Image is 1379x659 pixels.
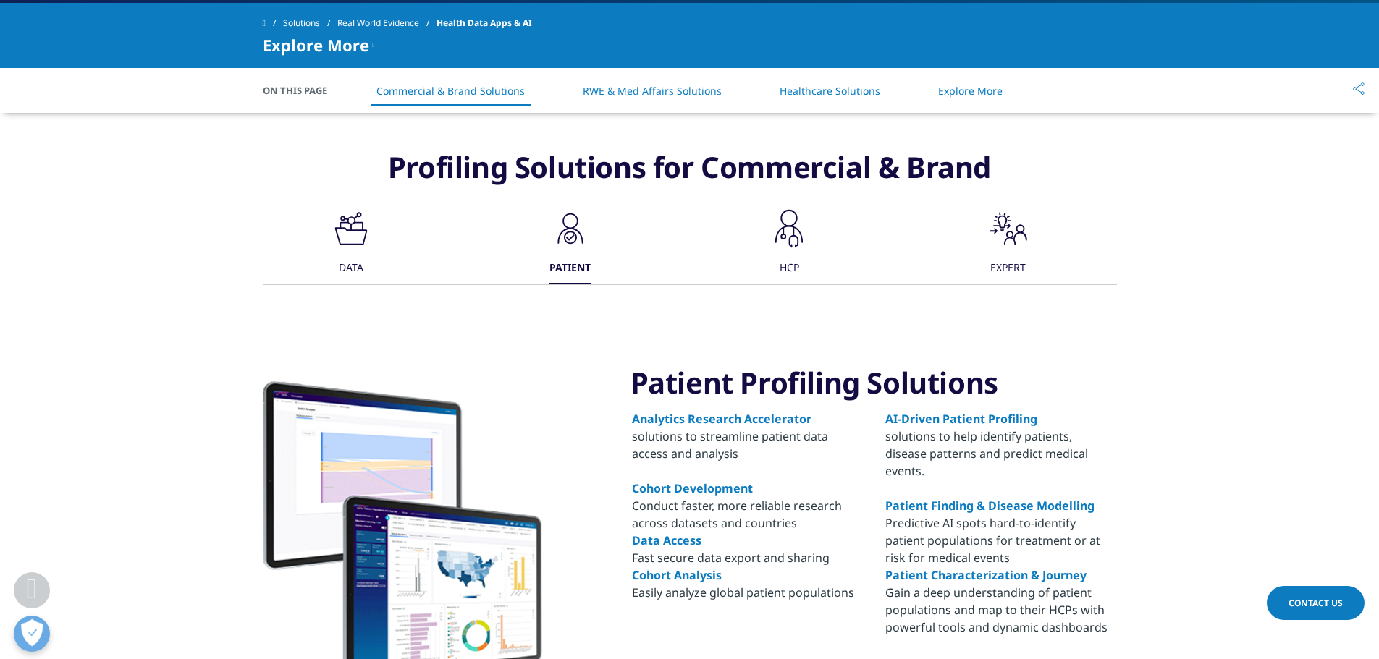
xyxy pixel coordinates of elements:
[547,207,592,284] button: PATIENT
[885,498,1095,514] a: Patient Finding & Disease Modelling
[263,36,369,54] span: Explore More
[990,253,1026,284] div: EXPERT
[327,207,373,284] button: DATA
[765,207,811,284] button: HCP
[263,83,342,98] span: On This Page
[549,253,591,284] div: PATIENT
[885,411,1037,427] a: AI-Driven Patient Profiling
[1267,586,1365,620] a: Contact Us
[984,207,1030,284] button: EXPERT
[437,10,532,36] span: Health Data Apps & AI
[885,566,1116,636] li: Gain a deep understanding of patient populations and map to their HCPs with powerful tools and dy...
[632,532,701,548] a: Data Access
[632,480,753,496] a: Cohort Development
[632,566,862,601] li: Easily analyze global patient populations
[885,410,1116,480] p: solutions to help identify patients, disease patterns and predict medical events.
[283,10,337,36] a: Solutions
[583,84,722,98] a: RWE & Med Affairs Solutions
[780,253,799,284] div: HCP
[339,253,363,284] div: DATA
[780,84,880,98] a: Healthcare Solutions
[263,149,1117,207] h3: Profiling Solutions for Commercial & Brand
[632,411,811,427] a: Analytics Research Accelerator
[938,84,1003,98] a: Explore More
[1289,597,1343,609] span: Contact Us
[376,84,525,98] a: Commercial & Brand Solutions
[632,532,862,566] li: Fast secure data export and sharing
[632,480,862,532] li: Conduct faster, more reliable research across datasets and countries
[631,365,1117,409] h2: Patient Profiling Solutions​
[337,10,437,36] a: Real World Evidence
[885,497,1116,566] li: Predictive AI spots hard-to-identify patient populations for treatment or at risk for medical events
[885,567,1087,583] a: Patient Characterization & Journey
[632,410,862,462] p: solutions to streamline patient data access and analysis
[632,567,722,583] a: Cohort Analysis
[14,616,50,652] button: Open Preferences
